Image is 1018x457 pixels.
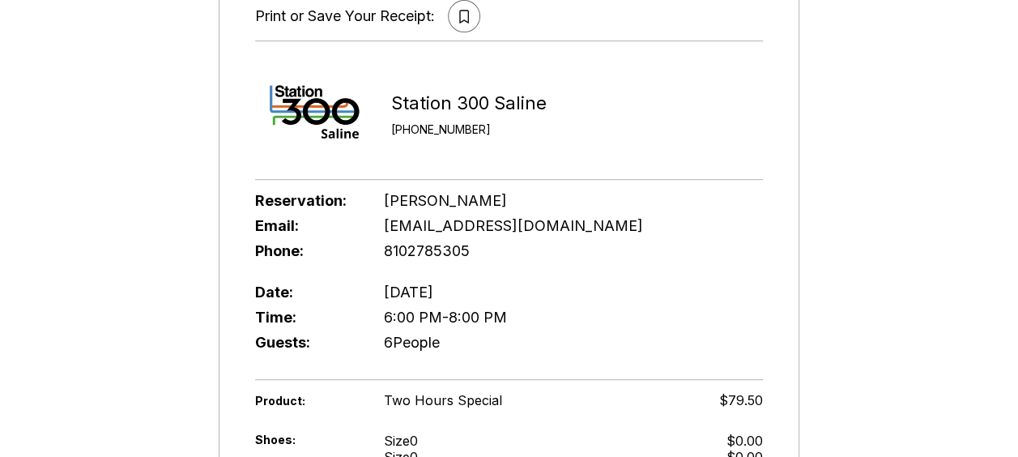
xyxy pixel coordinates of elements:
span: 8102785305 [383,242,469,259]
span: Shoes: [255,433,356,446]
span: [DATE] [383,284,432,301]
span: 6 People [383,334,439,351]
div: $0.00 [726,433,763,449]
span: Reservation: [255,192,356,209]
span: Time: [255,309,356,326]
div: [PHONE_NUMBER] [391,122,547,136]
span: [EMAIL_ADDRESS][DOMAIN_NAME] [383,217,642,234]
span: 6:00 PM - 8:00 PM [383,309,506,326]
img: Station 300 Saline [255,49,377,171]
span: Two Hours Special [383,392,501,408]
span: Email: [255,217,356,234]
span: Date: [255,284,356,301]
span: Guests: [255,334,356,351]
span: Phone: [255,242,356,259]
span: [PERSON_NAME] [383,192,506,209]
div: Size 0 [383,433,417,449]
div: Station 300 Saline [391,92,547,114]
div: Print or Save Your Receipt: [255,7,435,25]
span: Product: [255,394,356,408]
span: $79.50 [719,392,763,408]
